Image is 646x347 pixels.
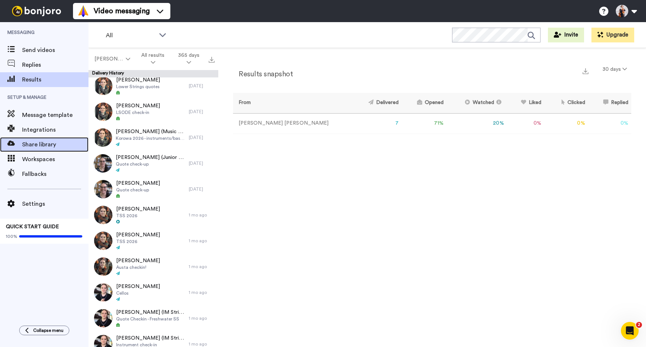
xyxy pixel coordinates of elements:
button: All results [135,49,171,69]
th: From [233,93,352,113]
th: Clicked [544,93,588,113]
th: Opened [402,93,447,113]
span: [PERSON_NAME] [116,283,160,290]
a: [PERSON_NAME] (Junior Music)Quote check-up[DATE] [88,150,218,176]
div: [DATE] [189,83,215,89]
div: [DATE] [189,186,215,192]
td: 0 % [588,113,631,133]
img: 87c9a3e8-07b0-4e29-adc1-ed1768f5d010-thumb.jpg [94,309,112,327]
img: export.svg [209,57,215,63]
a: [PERSON_NAME]Cellos1 mo ago [88,280,218,305]
img: d7411c0d-4e52-4028-992b-fb3d1b5d0a3c-thumb.jpg [94,103,112,121]
div: [DATE] [189,109,215,115]
span: [PERSON_NAME] [116,231,160,239]
td: 7 [352,113,402,133]
span: [PERSON_NAME] [116,102,160,110]
span: Fallbacks [22,170,88,178]
span: [PERSON_NAME] (Junior Music) [116,154,185,161]
span: [PERSON_NAME] [116,257,160,264]
img: bj-logo-header-white.svg [9,6,64,16]
img: vm-color.svg [77,5,89,17]
img: 782620e2-8c39-4d41-a212-b3a77ea70e22-thumb.jpg [94,128,112,147]
span: Replies [22,60,88,69]
div: 1 mo ago [189,212,215,218]
span: Message template [22,111,88,119]
span: Share library [22,140,88,149]
span: [PERSON_NAME] [116,76,160,84]
span: Austa checkin! [116,264,160,270]
a: [PERSON_NAME] (Music Admin)Korowa 2026 - instruments/basses[DATE] [88,125,218,150]
span: Settings [22,199,88,208]
a: [PERSON_NAME] (IM Strings)Quote Checkin - Freshwater SS1 mo ago [88,305,218,331]
span: Collapse menu [33,327,63,333]
span: [PERSON_NAME] (IM Strings) [116,309,185,316]
td: 20 % [447,113,507,133]
span: [PERSON_NAME] (IM Strings) [116,334,185,342]
span: Quote check-up [116,161,185,167]
img: 54a0ebe0-f014-42b4-98d0-affe83bd1216-thumb.jpg [94,257,112,276]
div: [DATE] [189,160,215,166]
div: 1 mo ago [189,289,215,295]
button: 30 days [598,63,631,76]
span: Integrations [22,125,88,134]
td: 71 % [402,113,447,133]
button: 365 days [171,49,206,69]
a: [PERSON_NAME]LSODE check-in[DATE] [88,99,218,125]
th: Delivered [352,93,402,113]
h2: Results snapshot [233,70,293,78]
span: Workspaces [22,155,88,164]
a: [PERSON_NAME]Austa checkin!1 mo ago [88,254,218,280]
img: 2beaf66b-1ac2-46d5-9876-8f0fd38160e7-thumb.jpg [94,180,112,198]
img: f6c60165-f14f-4861-a17c-beb211cbf98e-thumb.jpg [94,154,112,173]
td: 0 % [507,113,545,133]
div: [DATE] [189,135,215,140]
img: a6ad651a-5d49-43e5-9ce8-27a9e5ecb03f-thumb.jpg [94,283,112,302]
span: Results [22,75,88,84]
div: Delivery History [88,70,218,77]
span: Cellos [116,290,160,296]
iframe: Intercom live chat [621,322,639,340]
img: export.svg [583,68,588,74]
span: TSS 2026 [116,239,160,244]
button: Upgrade [591,28,634,42]
td: [PERSON_NAME] [PERSON_NAME] [233,113,352,133]
a: [PERSON_NAME]TSS 20261 mo ago [88,228,218,254]
th: Watched [447,93,507,113]
div: 1 mo ago [189,315,215,321]
span: TSS 2026 [116,213,160,219]
th: Replied [588,93,631,113]
img: fd84d11a-d5e2-47fe-ba9e-7e995ee281d8-thumb.jpg [94,77,112,95]
a: [PERSON_NAME]TSS 20261 mo ago [88,202,218,228]
span: [PERSON_NAME] [94,55,124,63]
span: Quote Checkin - Freshwater SS [116,316,185,322]
span: Quote check-up [116,187,160,193]
span: Lower Strings quotes [116,84,160,90]
button: Export a summary of each team member’s results that match this filter now. [580,65,591,76]
span: LSODE check-in [116,110,160,115]
a: [PERSON_NAME]Quote check-up[DATE] [88,176,218,202]
span: Video messaging [94,6,150,16]
span: [PERSON_NAME] [116,180,160,187]
span: Send videos [22,46,88,55]
button: Invite [548,28,584,42]
img: 2370fb6d-aaca-4e77-975a-e421184fad33-thumb.jpg [94,232,112,250]
div: 1 mo ago [189,238,215,244]
span: [PERSON_NAME] (Music Admin) [116,128,185,135]
span: 2 [636,322,642,328]
img: 2370fb6d-aaca-4e77-975a-e421184fad33-thumb.jpg [94,206,112,224]
td: 0 % [544,113,588,133]
a: [PERSON_NAME]Lower Strings quotes[DATE] [88,73,218,99]
span: All [106,31,155,40]
div: 1 mo ago [189,264,215,270]
button: Export all results that match these filters now. [206,53,217,65]
span: [PERSON_NAME] [116,205,160,213]
button: [PERSON_NAME] [90,52,135,66]
span: Korowa 2026 - instruments/basses [116,135,185,141]
span: QUICK START GUIDE [6,224,59,229]
span: 100% [6,233,17,239]
div: 1 mo ago [189,341,215,347]
button: Collapse menu [19,326,69,335]
th: Liked [507,93,545,113]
